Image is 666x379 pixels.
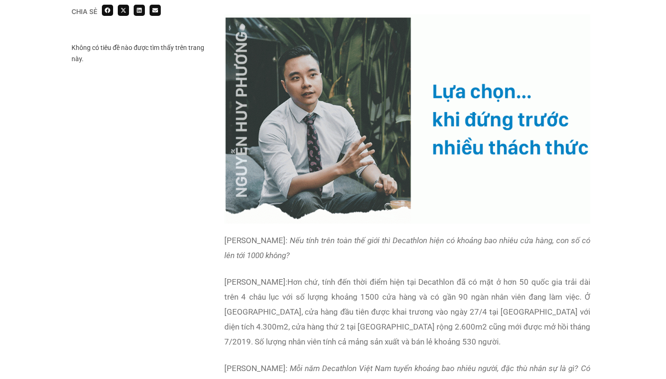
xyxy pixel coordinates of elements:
div: Không có tiêu đề nào được tìm thấy trên trang này. [72,42,210,64]
p: Hơn chứ, tính đến thời điểm hiện tại Decathlon đã có mặt ở hơn 50 quốc gia trải dài trên 4 châu l... [224,274,590,349]
b: [PERSON_NAME]: [224,277,287,287]
div: Share on email [150,5,161,16]
div: Chia sẻ [72,8,97,15]
div: Share on x-twitter [118,5,129,16]
div: Share on facebook [102,5,113,16]
div: Share on linkedin [134,5,145,16]
em: Nếu tính trên toàn thế giới thì Decathlon hiện có khoảng bao nhiêu cửa hàng, con số có lên tới 10... [224,236,590,260]
b: [PERSON_NAME]: [224,236,287,245]
b: [PERSON_NAME]: [224,364,287,373]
